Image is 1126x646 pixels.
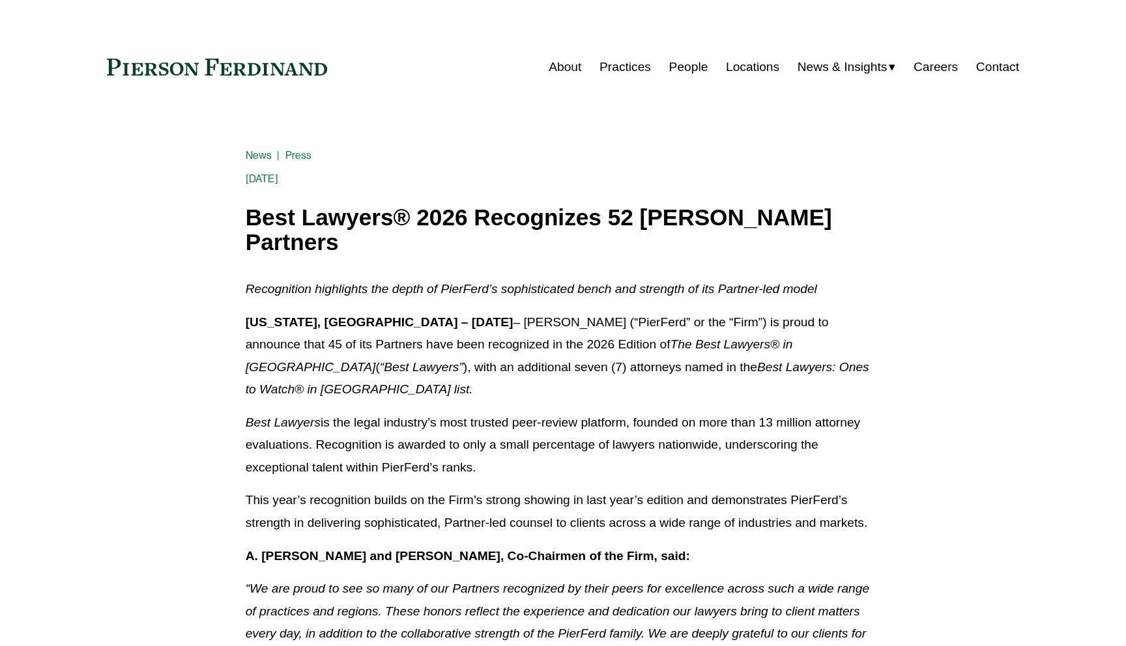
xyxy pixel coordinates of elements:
strong: A. [PERSON_NAME] and [PERSON_NAME], Co-Chairmen of the Firm, said: [246,549,690,563]
a: Practices [599,55,651,79]
a: Locations [726,55,779,79]
a: Contact [976,55,1019,79]
span: News & Insights [798,56,888,79]
a: Careers [914,55,958,79]
em: Best Lawyers [246,415,321,429]
span: [DATE] [246,173,278,185]
em: Recognition highlights the depth of PierFerd’s sophisticated bench and strength of its Partner-le... [246,282,817,296]
a: News [246,149,272,161]
p: This year’s recognition builds on the Firm’s strong showing in last year’s edition and demonstrat... [246,489,881,534]
a: People [669,55,708,79]
p: – [PERSON_NAME] (“PierFerd” or the “Firm”) is proud to announce that 45 of its Partners have been... [246,311,881,401]
em: “Best Lawyers” [380,360,463,374]
a: Press [285,149,312,161]
a: About [549,55,581,79]
h1: Best Lawyers® 2026 Recognizes 52 [PERSON_NAME] Partners [246,205,881,255]
em: The Best Lawyers® in [GEOGRAPHIC_DATA] [246,337,796,374]
strong: [US_STATE], [GEOGRAPHIC_DATA] – [DATE] [246,315,513,329]
a: folder dropdown [798,55,896,79]
p: is the legal industry’s most trusted peer-review platform, founded on more than 13 million attorn... [246,412,881,479]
